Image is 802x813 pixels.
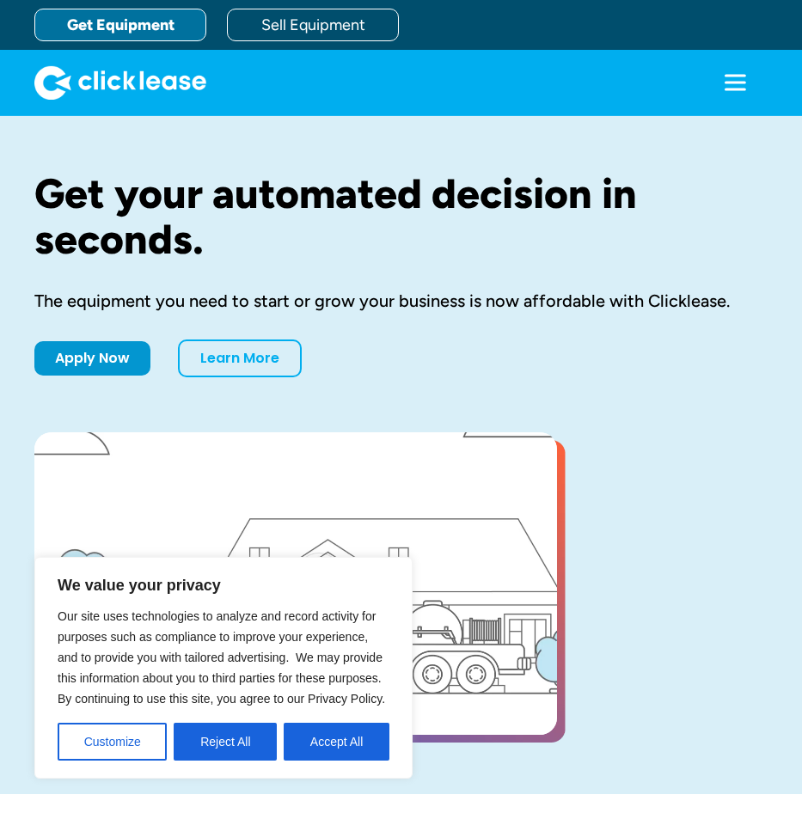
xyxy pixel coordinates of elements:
a: Apply Now [34,341,150,376]
img: Blue play button logo on a light blue circular background [296,553,342,601]
div: menu [702,50,768,115]
img: Clicklease logo [34,65,206,100]
div: The equipment you need to start or grow your business is now affordable with Clicklease. [34,290,768,312]
a: home [34,65,206,100]
span: Our site uses technologies to analyze and record activity for purposes such as compliance to impr... [58,609,385,706]
a: Sell Equipment [227,9,399,41]
button: Customize [58,723,167,761]
a: Learn More [178,339,302,377]
button: Accept All [284,723,389,761]
div: We value your privacy [34,557,413,779]
a: Get Equipment [34,9,206,41]
a: open lightbox [34,432,557,735]
button: Reject All [174,723,277,761]
p: We value your privacy [58,575,389,596]
h1: Get your automated decision in seconds. [34,171,768,262]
